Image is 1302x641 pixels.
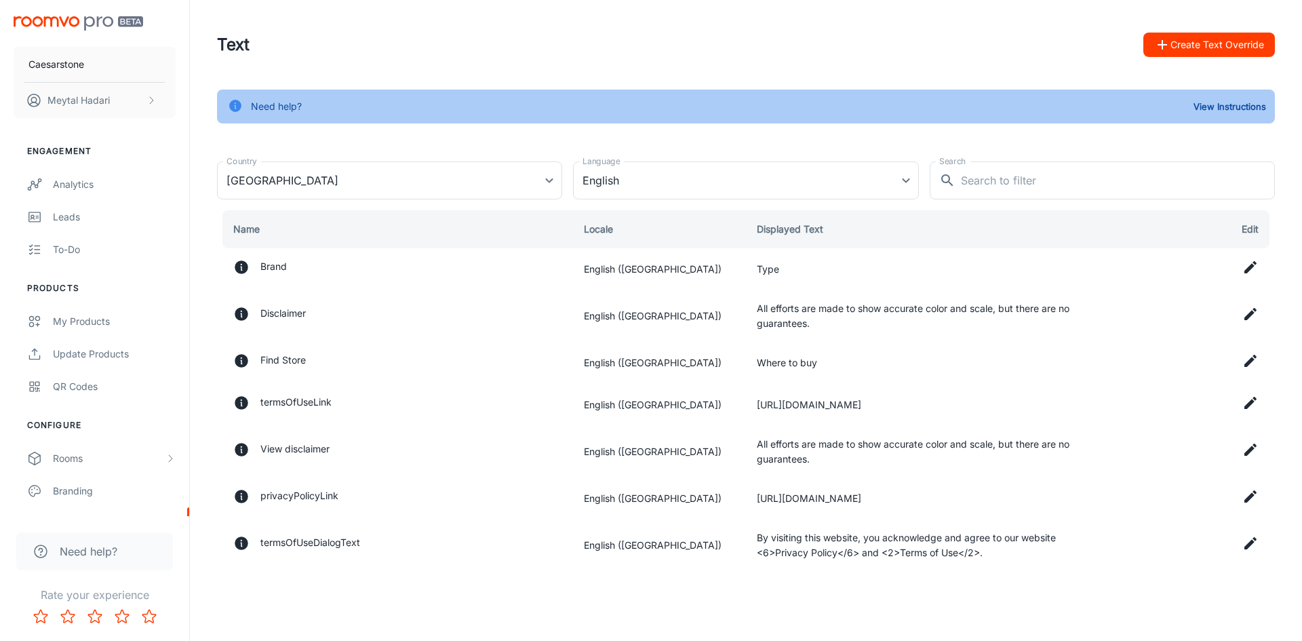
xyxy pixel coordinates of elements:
button: Rate 2 star [54,603,81,630]
td: Type [746,248,1102,290]
button: View Instructions [1190,96,1269,117]
div: Analytics [53,177,176,192]
svg: A type of product manufactured by a particular company under a particular name. [233,259,250,275]
label: Language [583,155,620,167]
th: Displayed Text [746,210,1102,248]
p: View disclaimer [260,442,330,462]
p: Find Store [260,353,306,373]
td: English ([GEOGRAPHIC_DATA]) [573,342,746,384]
svg: Vendor's custom link for Terms of Use. [233,395,250,411]
svg: Label title on disclaimer notification [233,306,250,322]
td: [URL][DOMAIN_NAME] [746,384,1102,426]
p: Disclaimer [260,306,306,326]
div: To-do [53,242,176,257]
button: Rate 4 star [108,603,136,630]
td: English ([GEOGRAPHIC_DATA]) [573,290,746,342]
td: By visiting this website, you acknowledge and agree to our website <6>Privacy Policy</6> and <2>T... [746,520,1102,571]
div: Texts [53,516,176,531]
button: Create Text Override [1143,33,1275,57]
span: Need help? [60,543,117,560]
th: Edit [1102,210,1275,248]
label: Country [226,155,257,167]
button: Rate 1 star [27,603,54,630]
svg: Message appearing in an alert snackbar that prompts the user to click on the snackbar to open a d... [233,442,250,458]
p: privacyPolicyLink [260,488,338,509]
td: All efforts are made to show accurate color and scale, but there are no guarantees. [746,290,1102,342]
td: English ([GEOGRAPHIC_DATA]) [573,478,746,520]
button: Caesarstone [14,47,176,82]
div: My Products [53,314,176,329]
h1: Text [217,33,250,57]
div: English [573,161,918,199]
td: English ([GEOGRAPHIC_DATA]) [573,384,746,426]
div: Rooms [53,451,165,466]
td: English ([GEOGRAPHIC_DATA]) [573,426,746,478]
button: Rate 3 star [81,603,108,630]
p: termsOfUseLink [260,395,332,415]
th: Name [217,210,573,248]
p: Brand [260,259,287,279]
div: Branding [53,484,176,499]
input: Search to filter [961,161,1275,199]
td: All efforts are made to show accurate color and scale, but there are no guarantees. [746,426,1102,478]
td: English ([GEOGRAPHIC_DATA]) [573,520,746,571]
p: Rate your experience [11,587,178,603]
div: Need help? [251,94,302,119]
svg: A button the user clicks on which redirects to a new page, allowing the user to find a retailer v... [233,353,250,369]
p: Meytal Hadari [47,93,110,108]
td: English ([GEOGRAPHIC_DATA]) [573,248,746,290]
p: Caesarstone [28,57,84,72]
div: QR Codes [53,379,176,394]
div: Leads [53,210,176,225]
div: Update Products [53,347,176,362]
svg: Disclaimer text that allow user to click and visit our terms of use and privacy policy pages. The... [233,535,250,551]
p: termsOfUseDialogText [260,535,360,556]
label: Search [939,155,966,167]
button: Rate 5 star [136,603,163,630]
td: [URL][DOMAIN_NAME] [746,478,1102,520]
div: [GEOGRAPHIC_DATA] [217,161,562,199]
svg: Vendor's custom link to their own Privacy Policy. [233,488,250,505]
th: Locale [573,210,746,248]
button: Meytal Hadari [14,83,176,118]
td: Where to buy [746,342,1102,384]
img: Roomvo PRO Beta [14,16,143,31]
